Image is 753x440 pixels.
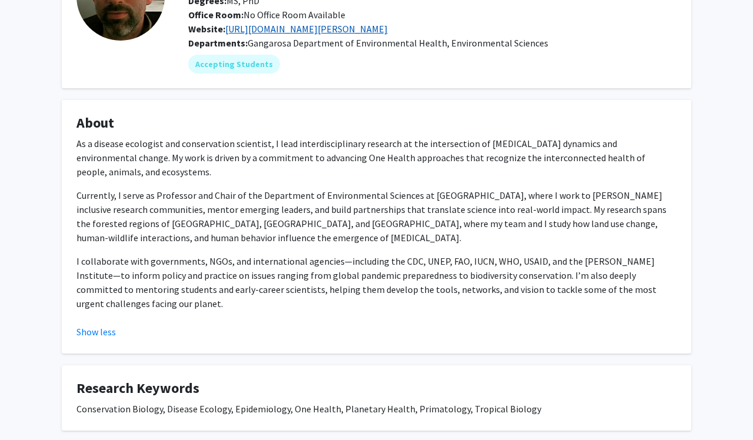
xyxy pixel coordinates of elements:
p: I collaborate with governments, NGOs, and international agencies—including the CDC, UNEP, FAO, IU... [76,254,677,311]
b: Departments: [188,37,248,49]
button: Show less [76,325,116,339]
h4: Research Keywords [76,380,677,397]
h4: About [76,115,677,132]
a: Opens in a new tab [225,23,388,35]
b: Office Room: [188,9,244,21]
b: Website: [188,23,225,35]
iframe: Chat [9,387,50,431]
p: As a disease ecologist and conservation scientist, I lead interdisciplinary research at the inter... [76,136,677,179]
span: No Office Room Available [188,9,345,21]
div: Conservation Biology, Disease Ecology, Epidemiology, One Health, Planetary Health, Primatology, T... [76,402,677,416]
span: Gangarosa Department of Environmental Health, Environmental Sciences [248,37,548,49]
mat-chip: Accepting Students [188,55,280,74]
p: Currently, I serve as Professor and Chair of the Department of Environmental Sciences at [GEOGRAP... [76,188,677,245]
